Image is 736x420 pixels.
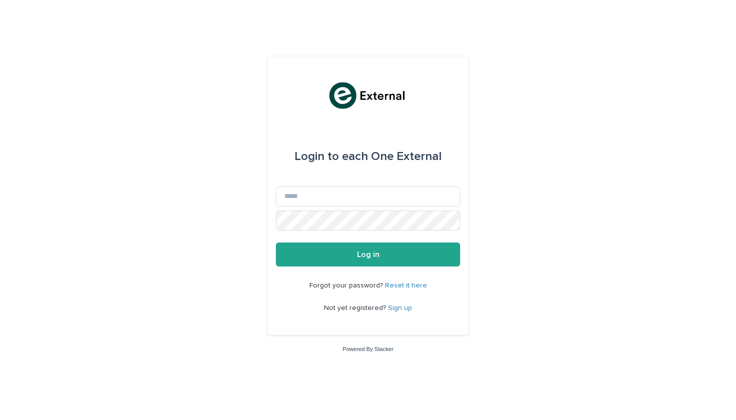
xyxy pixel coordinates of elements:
span: Not yet registered? [324,304,388,311]
button: Log in [276,242,460,266]
a: Powered By Stacker [342,346,393,352]
a: Reset it here [385,282,427,289]
span: Log in [357,250,380,258]
span: Forgot your password? [309,282,385,289]
span: Login to [294,150,339,162]
a: Sign up [388,304,412,311]
img: bc51vvfgR2QLHU84CWIQ [326,80,409,110]
div: each One External [294,142,442,170]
